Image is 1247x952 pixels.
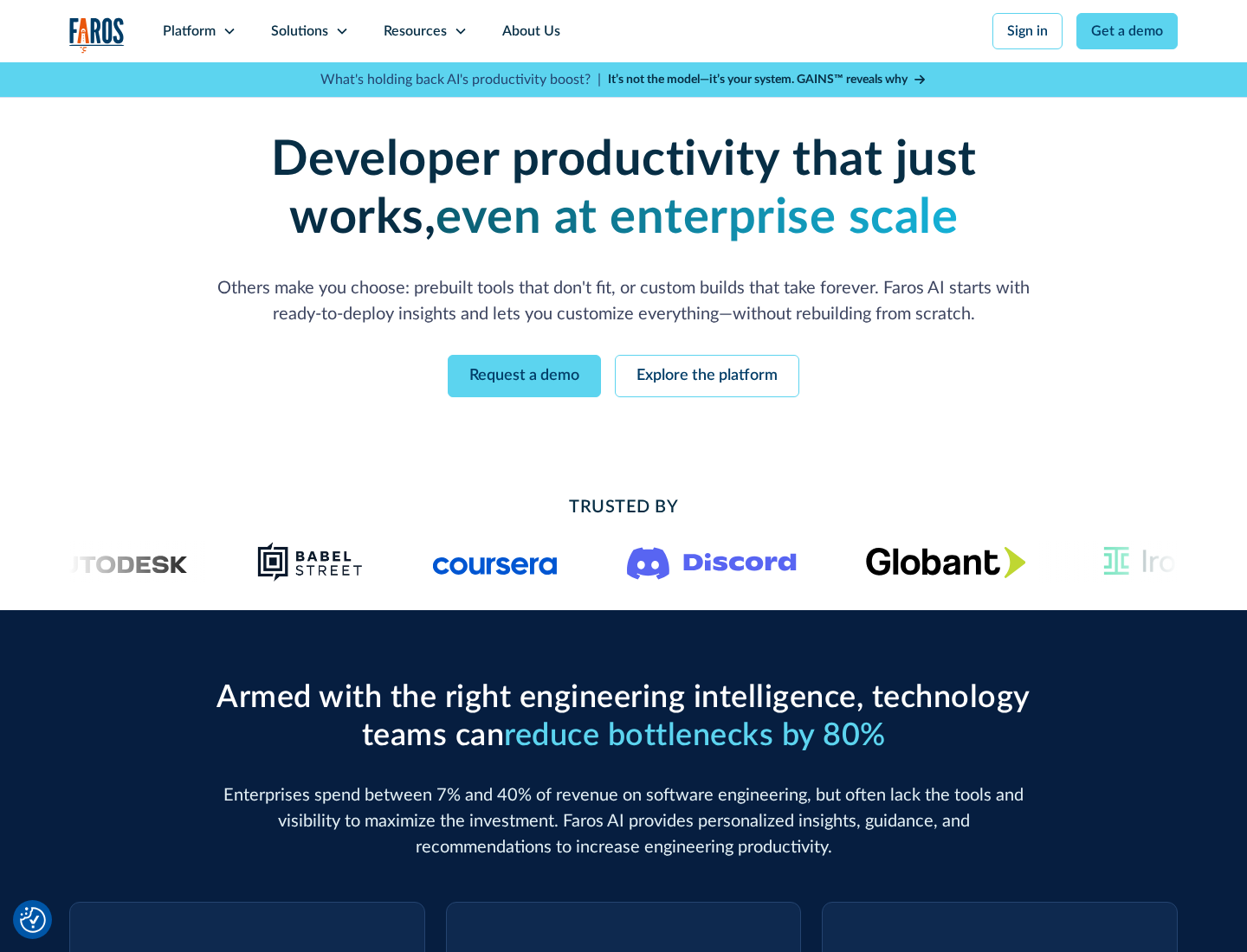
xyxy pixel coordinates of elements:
[208,679,1039,754] h2: Armed with the right engineering intelligence, technology teams can
[208,275,1039,327] p: Others make you choose: prebuilt tools that don't fit, or custom builds that take forever. Faros ...
[20,907,46,933] img: Revisit consent button
[615,355,799,397] a: Explore the platform
[271,21,328,42] div: Solutions
[627,544,797,580] img: Logo of the communication platform Discord.
[448,355,601,397] a: Request a demo
[436,194,958,242] strong: even at enterprise scale
[608,71,927,89] a: It’s not the model—it’s your system. GAINS™ reveals why
[69,17,125,53] a: home
[608,74,908,86] strong: It’s not the model—it’s your system. GAINS™ reveals why
[208,782,1039,860] p: Enterprises spend between 7% and 40% of revenue on software engineering, but often lack the tools...
[433,548,558,576] img: Logo of the online learning platform Coursera.
[992,13,1063,49] a: Sign in
[504,720,886,751] span: reduce bottlenecks by 80%
[163,21,216,42] div: Platform
[257,541,364,582] img: Babel Street logo png
[384,21,447,42] div: Resources
[271,136,977,242] strong: Developer productivity that just works,
[69,17,125,53] img: Logo of the analytics and reporting company Faros.
[1076,13,1178,49] a: Get a demo
[866,546,1026,578] img: Globant's logo
[20,907,46,933] button: Cookie Settings
[320,69,601,90] p: What's holding back AI's productivity boost? |
[208,494,1039,520] h2: Trusted By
